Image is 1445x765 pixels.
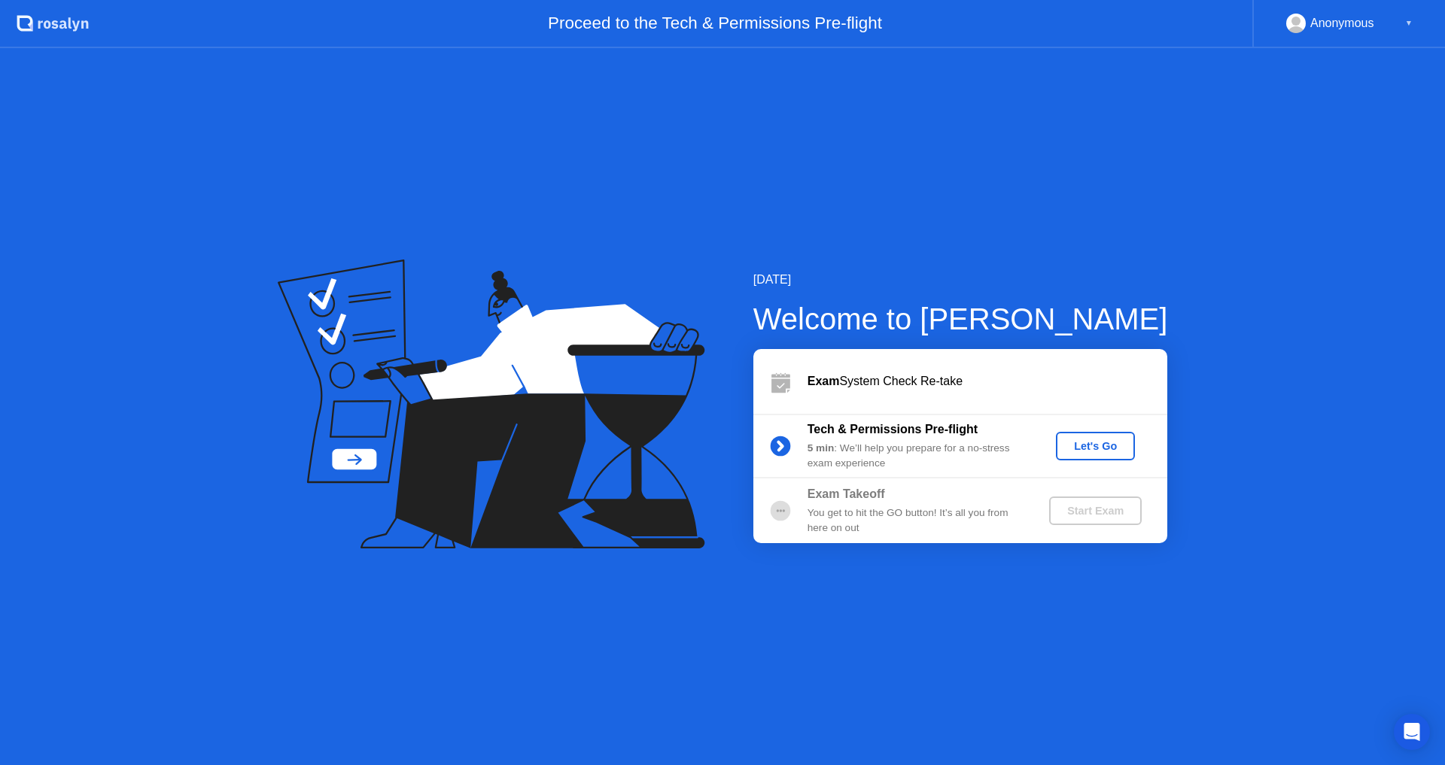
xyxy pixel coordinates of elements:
button: Let's Go [1056,432,1135,460]
div: Let's Go [1062,440,1129,452]
b: Exam [808,375,840,387]
b: 5 min [808,442,835,454]
div: [DATE] [753,271,1168,289]
b: Tech & Permissions Pre-flight [808,423,978,436]
div: ▼ [1405,14,1413,33]
div: Anonymous [1310,14,1374,33]
div: You get to hit the GO button! It’s all you from here on out [808,505,1024,536]
b: Exam Takeoff [808,487,885,500]
div: : We’ll help you prepare for a no-stress exam experience [808,441,1024,472]
div: System Check Re-take [808,372,1167,390]
div: Open Intercom Messenger [1394,714,1430,750]
div: Start Exam [1055,505,1136,517]
button: Start Exam [1049,496,1142,525]
div: Welcome to [PERSON_NAME] [753,296,1168,342]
